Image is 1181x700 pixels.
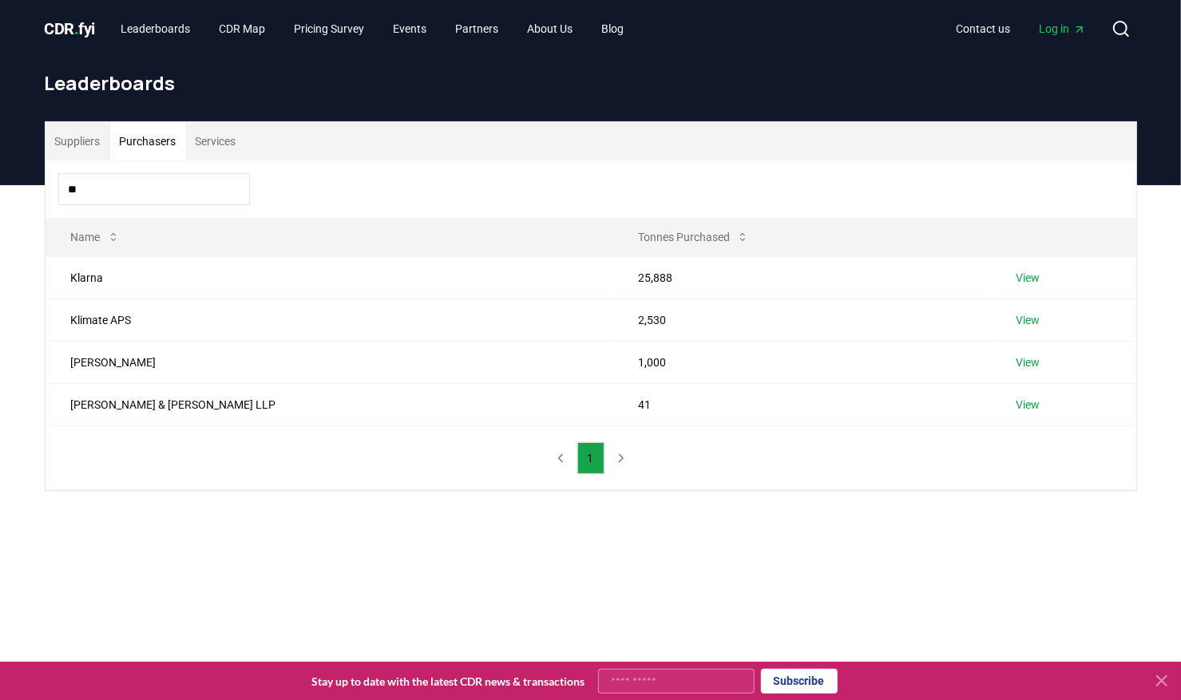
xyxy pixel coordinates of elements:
[442,14,511,43] a: Partners
[577,442,604,474] button: 1
[944,14,1099,43] nav: Main
[46,256,613,299] td: Klarna
[1017,354,1040,370] a: View
[625,221,762,253] button: Tonnes Purchased
[1017,397,1040,413] a: View
[612,383,990,425] td: 41
[281,14,377,43] a: Pricing Survey
[74,19,79,38] span: .
[110,122,186,160] button: Purchasers
[108,14,203,43] a: Leaderboards
[46,341,613,383] td: [PERSON_NAME]
[206,14,278,43] a: CDR Map
[45,70,1137,96] h1: Leaderboards
[589,14,636,43] a: Blog
[944,14,1024,43] a: Contact us
[186,122,246,160] button: Services
[380,14,439,43] a: Events
[1017,312,1040,328] a: View
[45,19,96,38] span: CDR fyi
[46,122,110,160] button: Suppliers
[612,256,990,299] td: 25,888
[514,14,585,43] a: About Us
[612,341,990,383] td: 1,000
[1040,21,1086,37] span: Log in
[58,221,133,253] button: Name
[45,18,96,40] a: CDR.fyi
[1027,14,1099,43] a: Log in
[46,299,613,341] td: Klimate APS
[1017,270,1040,286] a: View
[108,14,636,43] nav: Main
[612,299,990,341] td: 2,530
[46,383,613,425] td: [PERSON_NAME] & [PERSON_NAME] LLP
